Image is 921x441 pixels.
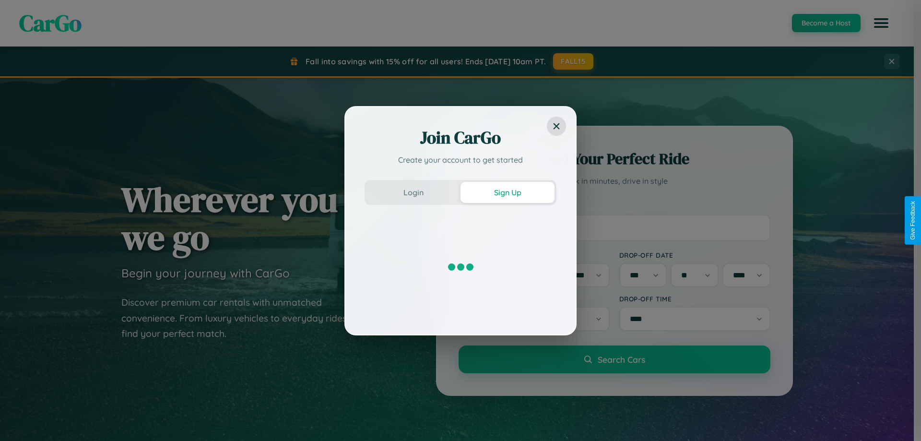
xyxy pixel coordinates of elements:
p: Create your account to get started [365,154,556,166]
h2: Join CarGo [365,126,556,149]
div: Give Feedback [909,201,916,240]
button: Login [366,182,460,203]
iframe: Intercom live chat [10,408,33,431]
button: Sign Up [460,182,555,203]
